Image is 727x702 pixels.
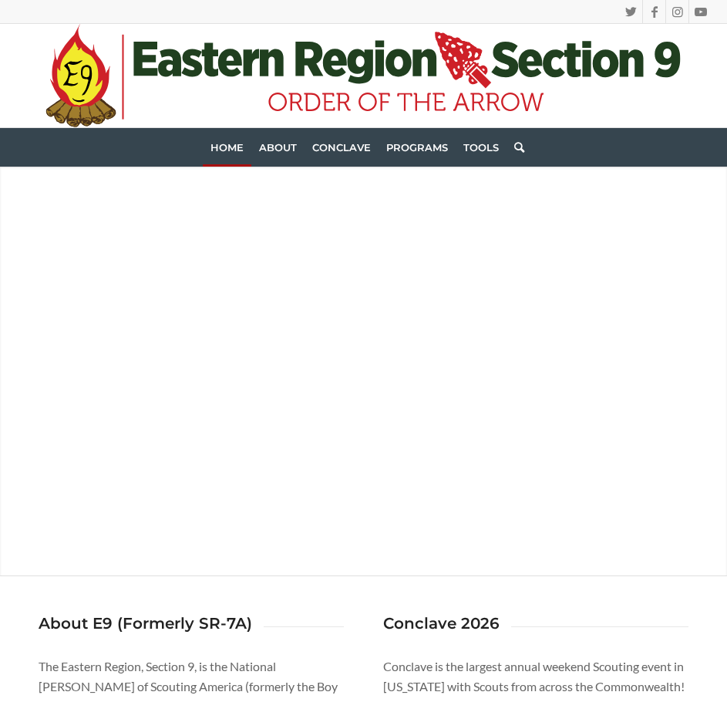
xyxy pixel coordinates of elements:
[305,128,379,167] a: Conclave
[386,141,448,154] span: Programs
[456,128,507,167] a: Tools
[312,141,371,154] span: Conclave
[379,128,456,167] a: Programs
[203,128,251,167] a: Home
[251,128,305,167] a: About
[259,141,297,154] span: About
[463,141,499,154] span: Tools
[507,128,524,167] a: Search
[383,615,500,632] h3: Conclave 2026
[39,615,252,632] h3: About E9 (Formerly SR-7A)
[210,141,244,154] span: Home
